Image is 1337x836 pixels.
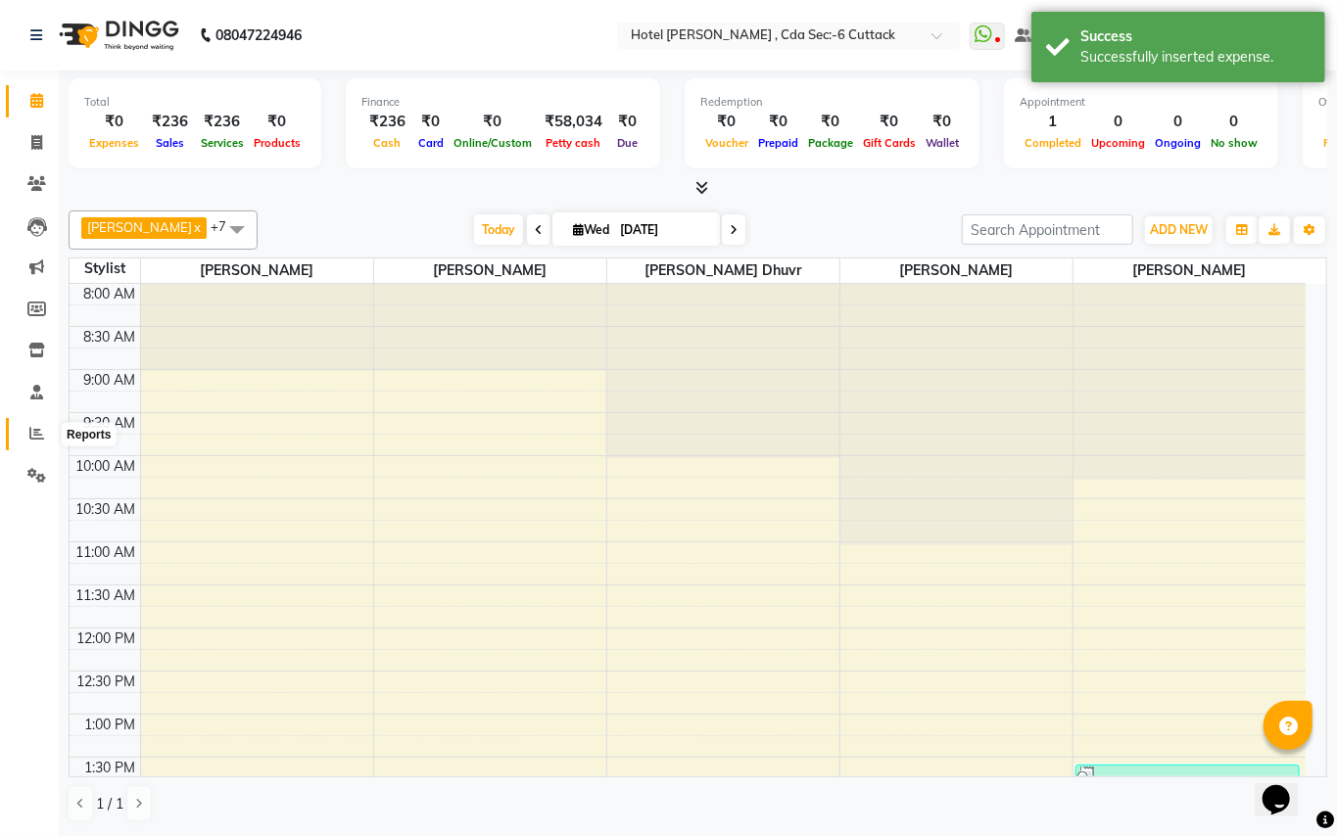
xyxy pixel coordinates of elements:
[80,370,140,391] div: 9:00 AM
[1086,136,1150,150] span: Upcoming
[1145,216,1213,244] button: ADD NEW
[607,258,839,283] span: [PERSON_NAME] dhuvr
[72,585,140,606] div: 11:30 AM
[80,413,140,434] div: 9:30 AM
[610,111,645,133] div: ₹0
[614,215,712,245] input: 2025-09-03
[474,214,523,245] span: Today
[144,111,196,133] div: ₹236
[80,284,140,304] div: 8:00 AM
[700,136,753,150] span: Voucher
[1020,94,1263,111] div: Appointment
[196,111,249,133] div: ₹236
[96,794,123,814] span: 1 / 1
[537,111,610,133] div: ₹58,034
[72,499,140,520] div: 10:30 AM
[81,715,140,735] div: 1:00 PM
[1150,222,1208,237] span: ADD NEW
[1206,136,1263,150] span: No show
[1020,111,1086,133] div: 1
[840,258,1073,283] span: [PERSON_NAME]
[1206,111,1263,133] div: 0
[1255,758,1317,816] iframe: chat widget
[249,136,306,150] span: Products
[81,758,140,778] div: 1:30 PM
[87,219,192,235] span: [PERSON_NAME]
[1076,766,1300,806] div: [PERSON_NAME], TK01, 01:30 PM-02:00 PM, [PERSON_NAME] Styling / Shave ([DEMOGRAPHIC_DATA])
[215,8,302,63] b: 08047224946
[361,94,645,111] div: Finance
[249,111,306,133] div: ₹0
[1150,111,1206,133] div: 0
[803,136,858,150] span: Package
[568,222,614,237] span: Wed
[72,456,140,477] div: 10:00 AM
[374,258,606,283] span: [PERSON_NAME]
[70,258,140,279] div: Stylist
[1074,258,1307,283] span: [PERSON_NAME]
[196,136,249,150] span: Services
[858,136,921,150] span: Gift Cards
[700,94,964,111] div: Redemption
[84,136,144,150] span: Expenses
[413,111,449,133] div: ₹0
[151,136,189,150] span: Sales
[753,136,803,150] span: Prepaid
[73,672,140,692] div: 12:30 PM
[921,111,964,133] div: ₹0
[921,136,964,150] span: Wallet
[449,136,537,150] span: Online/Custom
[192,219,201,235] a: x
[753,111,803,133] div: ₹0
[80,327,140,348] div: 8:30 AM
[1020,136,1086,150] span: Completed
[361,111,413,133] div: ₹236
[700,111,753,133] div: ₹0
[542,136,606,150] span: Petty cash
[449,111,537,133] div: ₹0
[858,111,921,133] div: ₹0
[962,214,1133,245] input: Search Appointment
[1150,136,1206,150] span: Ongoing
[211,218,241,234] span: +7
[1080,47,1311,68] div: Successfully inserted expense.
[72,542,140,563] div: 11:00 AM
[62,423,116,446] div: Reports
[369,136,406,150] span: Cash
[73,628,140,649] div: 12:00 PM
[612,136,643,150] span: Due
[50,8,184,63] img: logo
[803,111,858,133] div: ₹0
[1080,26,1311,47] div: Success
[413,136,449,150] span: Card
[84,111,144,133] div: ₹0
[141,258,373,283] span: [PERSON_NAME]
[84,94,306,111] div: Total
[1086,111,1150,133] div: 0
